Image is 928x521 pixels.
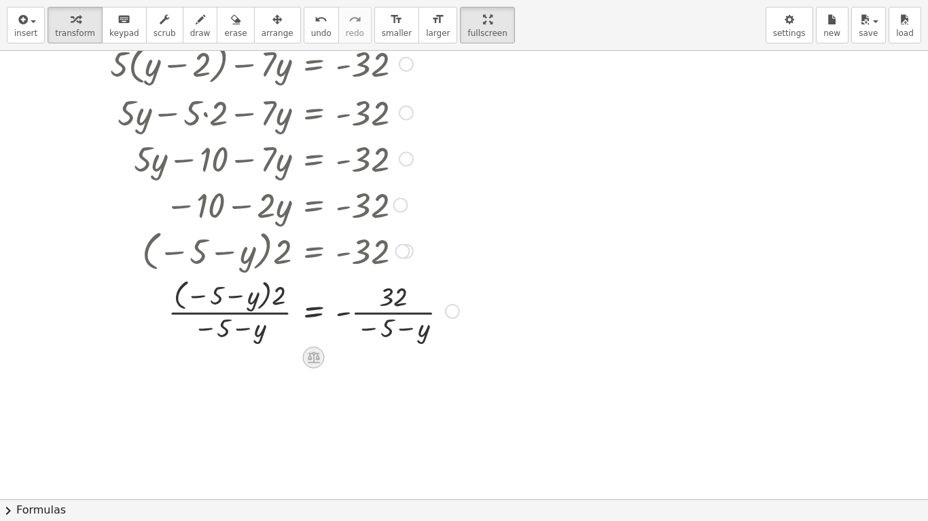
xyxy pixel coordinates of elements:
[889,7,921,43] button: load
[118,12,130,28] i: keyboard
[190,28,211,38] span: draw
[338,7,372,43] button: redoredo
[7,7,45,43] button: insert
[418,7,457,43] button: format_sizelarger
[823,28,840,38] span: new
[382,28,412,38] span: smaller
[55,28,95,38] span: transform
[859,28,878,38] span: save
[154,28,176,38] span: scrub
[773,28,806,38] span: settings
[766,7,813,43] button: settings
[146,7,183,43] button: scrub
[262,28,293,38] span: arrange
[390,12,403,28] i: format_size
[851,7,886,43] button: save
[217,7,254,43] button: erase
[896,28,914,38] span: load
[14,28,37,38] span: insert
[460,7,514,43] button: fullscreen
[311,28,332,38] span: undo
[304,7,339,43] button: undoundo
[431,12,444,28] i: format_size
[346,28,364,38] span: redo
[315,12,327,28] i: undo
[302,347,324,368] div: Apply the same math to both sides of the equation
[467,28,507,38] span: fullscreen
[254,7,301,43] button: arrange
[183,7,218,43] button: draw
[349,12,361,28] i: redo
[109,28,139,38] span: keypad
[102,7,147,43] button: keyboardkeypad
[224,28,247,38] span: erase
[48,7,103,43] button: transform
[374,7,419,43] button: format_sizesmaller
[816,7,849,43] button: new
[426,28,450,38] span: larger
